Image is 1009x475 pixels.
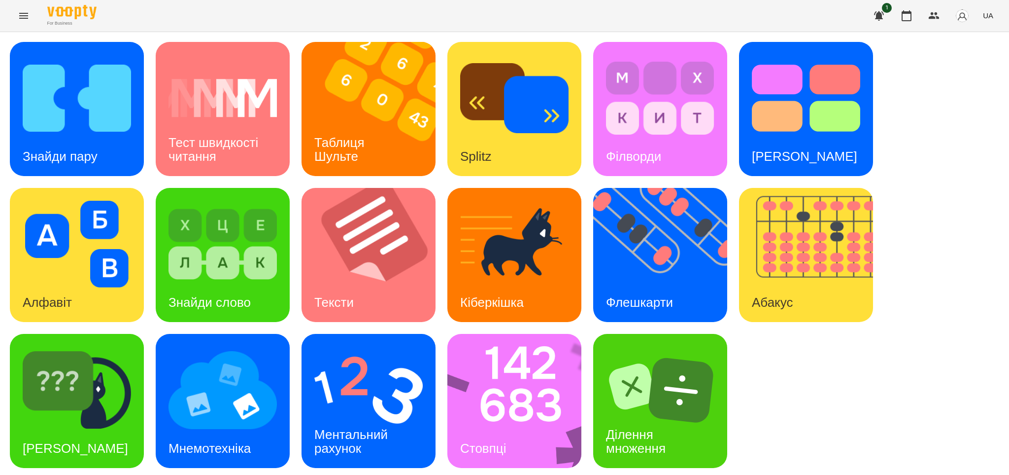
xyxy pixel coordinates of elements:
h3: Тест швидкості читання [168,135,262,163]
h3: [PERSON_NAME] [23,441,128,456]
img: Знайди пару [23,55,131,142]
a: Тест швидкості читанняТест швидкості читання [156,42,290,176]
h3: Алфавіт [23,295,72,310]
img: Мнемотехніка [168,347,277,434]
img: Таблиця Шульте [302,42,448,176]
h3: Ментальний рахунок [314,427,391,455]
h3: Таблиця Шульте [314,135,368,163]
img: Voopty Logo [47,5,97,19]
a: Ментальний рахунокМентальний рахунок [302,334,436,468]
img: Філворди [606,55,714,142]
h3: Кіберкішка [460,295,524,310]
img: Знайди слово [168,201,277,288]
h3: Ділення множення [606,427,666,455]
a: КіберкішкаКіберкішка [447,188,581,322]
img: Знайди Кіберкішку [23,347,131,434]
h3: Філворди [606,149,661,164]
a: Знайди словоЗнайди слово [156,188,290,322]
h3: Тексти [314,295,354,310]
h3: Splitz [460,149,492,164]
button: UA [979,6,997,25]
img: Стовпці [447,334,594,468]
a: SplitzSplitz [447,42,581,176]
a: Таблиця ШультеТаблиця Шульте [302,42,436,176]
img: Абакус [739,188,885,322]
img: Тест швидкості читання [168,55,277,142]
span: UA [983,10,993,21]
h3: Флешкарти [606,295,673,310]
a: Ділення множенняДілення множення [593,334,727,468]
img: Тест Струпа [752,55,860,142]
h3: Стовпці [460,441,506,456]
h3: Знайди слово [168,295,251,310]
img: Ділення множення [606,347,714,434]
img: Splitz [460,55,569,142]
img: Ментальний рахунок [314,347,423,434]
a: Знайди паруЗнайди пару [10,42,144,176]
a: ФілвордиФілворди [593,42,727,176]
a: ФлешкартиФлешкарти [593,188,727,322]
span: 1 [882,3,892,13]
a: ТекстиТексти [302,188,436,322]
a: АбакусАбакус [739,188,873,322]
img: Алфавіт [23,201,131,288]
img: Флешкарти [593,188,740,322]
img: avatar_s.png [955,9,969,23]
img: Кіберкішка [460,201,569,288]
h3: Абакус [752,295,793,310]
span: For Business [47,20,97,27]
a: Тест Струпа[PERSON_NAME] [739,42,873,176]
a: СтовпціСтовпці [447,334,581,468]
h3: [PERSON_NAME] [752,149,857,164]
img: Тексти [302,188,448,322]
h3: Знайди пару [23,149,98,164]
button: Menu [12,4,35,28]
h3: Мнемотехніка [168,441,251,456]
a: АлфавітАлфавіт [10,188,144,322]
a: Знайди Кіберкішку[PERSON_NAME] [10,334,144,468]
a: МнемотехнікаМнемотехніка [156,334,290,468]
